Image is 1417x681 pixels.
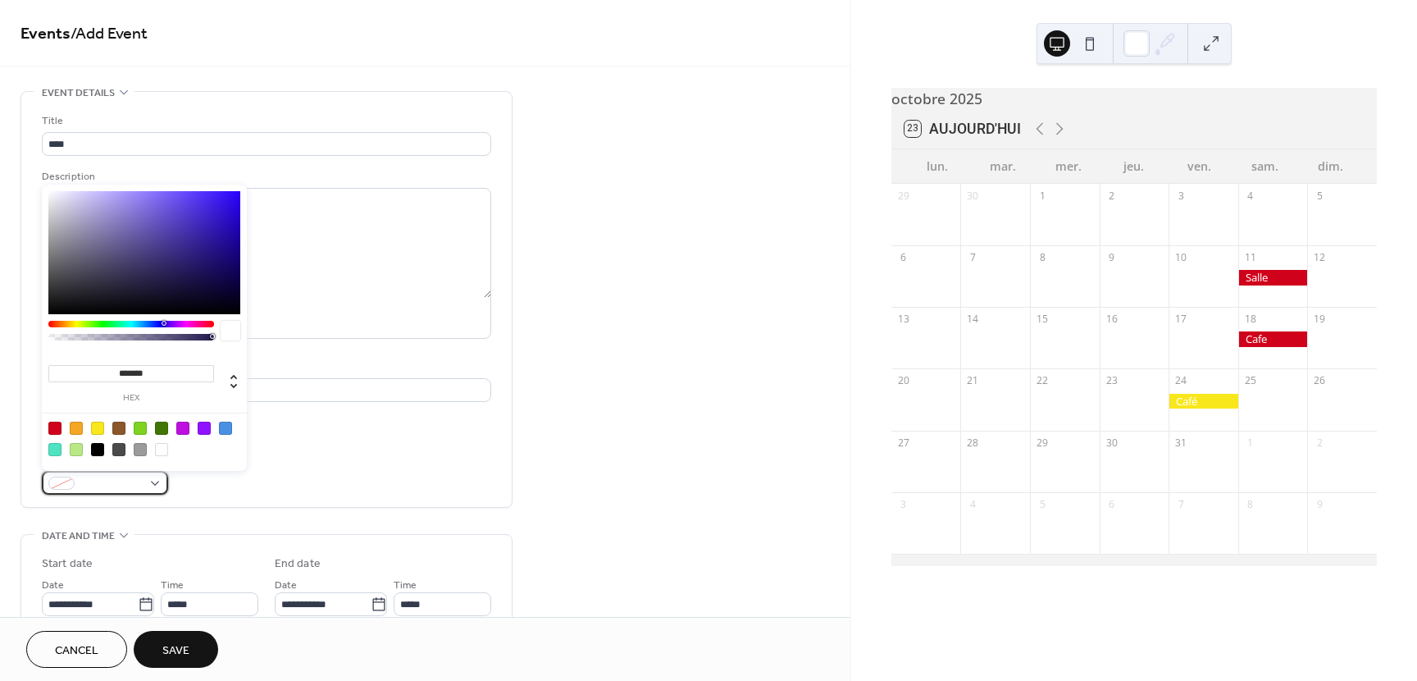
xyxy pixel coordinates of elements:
[176,422,189,435] div: #BD10E0
[899,117,1027,141] button: 23Aujourd'hui
[21,18,71,50] a: Events
[42,528,115,545] span: Date and time
[1174,497,1188,511] div: 7
[966,497,980,511] div: 4
[1174,251,1188,265] div: 10
[70,443,83,456] div: #B8E986
[134,443,147,456] div: #9B9B9B
[896,436,910,450] div: 27
[42,555,93,573] div: Start date
[1036,189,1050,203] div: 1
[1036,497,1050,511] div: 5
[970,149,1036,183] div: mar.
[55,642,98,660] span: Cancel
[1243,313,1257,327] div: 18
[48,443,62,456] div: #50E3C2
[896,497,910,511] div: 3
[91,422,104,435] div: #F8E71C
[134,631,218,668] button: Save
[155,422,168,435] div: #417505
[1174,189,1188,203] div: 3
[1105,374,1119,388] div: 23
[896,189,910,203] div: 29
[1169,394,1238,409] div: Café
[1174,436,1188,450] div: 31
[134,422,147,435] div: #7ED321
[70,422,83,435] div: #F5A623
[162,642,189,660] span: Save
[1105,497,1119,511] div: 6
[1313,189,1327,203] div: 5
[966,251,980,265] div: 7
[1313,251,1327,265] div: 12
[275,555,321,573] div: End date
[161,577,184,594] span: Time
[1105,313,1119,327] div: 16
[966,436,980,450] div: 28
[1036,149,1101,183] div: mer.
[155,443,168,456] div: #FFFFFF
[219,422,232,435] div: #4A90E2
[1174,374,1188,388] div: 24
[1101,149,1167,183] div: jeu.
[112,422,125,435] div: #8B572A
[1036,251,1050,265] div: 8
[1243,497,1257,511] div: 8
[1313,497,1327,511] div: 9
[904,149,970,183] div: lun.
[1036,436,1050,450] div: 29
[42,577,64,594] span: Date
[896,251,910,265] div: 6
[275,577,297,594] span: Date
[966,189,980,203] div: 30
[48,422,62,435] div: #D0021B
[91,443,104,456] div: #000000
[1105,189,1119,203] div: 2
[1238,270,1308,285] div: Salle
[42,112,488,130] div: Title
[1243,374,1257,388] div: 25
[1036,313,1050,327] div: 15
[1243,189,1257,203] div: 4
[1232,149,1298,183] div: sam.
[1105,436,1119,450] div: 30
[198,422,211,435] div: #9013FE
[896,374,910,388] div: 20
[42,168,488,185] div: Description
[1313,374,1327,388] div: 26
[1243,251,1257,265] div: 11
[1167,149,1232,183] div: ven.
[891,88,1377,109] div: octobre 2025
[42,85,115,102] span: Event details
[1036,374,1050,388] div: 22
[1105,251,1119,265] div: 9
[1313,313,1327,327] div: 19
[966,313,980,327] div: 14
[1243,436,1257,450] div: 1
[112,443,125,456] div: #4A4A4A
[48,394,214,403] label: hex
[966,374,980,388] div: 21
[42,359,488,376] div: Location
[1238,331,1308,346] div: Cafe
[896,313,910,327] div: 13
[1174,313,1188,327] div: 17
[1313,436,1327,450] div: 2
[26,631,127,668] button: Cancel
[394,577,417,594] span: Time
[1298,149,1364,183] div: dim.
[71,18,148,50] span: / Add Event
